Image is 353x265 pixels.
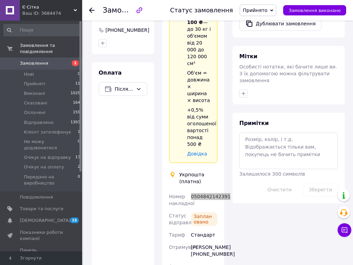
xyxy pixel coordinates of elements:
span: Клієнт зателефонує [24,129,71,135]
span: 2 [78,164,80,170]
span: Прийнято [243,8,267,13]
span: Особисті нотатки, які бачите лише ви. З їх допомогою можна фільтрувати замовлення [239,64,337,83]
span: Оплачені [24,110,46,116]
span: Замовлення виконано [289,8,341,13]
span: Відправлено [24,119,54,126]
span: 11 [75,81,80,87]
div: Статус замовлення [170,7,233,14]
span: Товари та послуги [20,206,63,212]
span: 1025 [71,90,80,97]
div: — до 30 кг і об'ємом від 20 000 до 120 000 см³ [187,19,212,67]
span: Не можу додзвонитися [24,139,78,151]
span: 15 [70,217,79,223]
span: Є·Сітка [22,4,74,10]
span: Очікує на відправку [24,154,71,161]
div: Укрпошта (платна) [178,171,219,185]
span: 0 [78,174,80,186]
span: Замовлення та повідомлення [20,42,82,55]
div: Стандарт [190,229,219,241]
div: 0504842142391 [190,190,219,210]
span: 1 [72,60,79,66]
span: Прийняті [24,81,45,87]
span: Замовлення [103,6,149,14]
button: Дублювати замовлення [239,16,322,31]
div: Повернутися назад [89,7,94,14]
span: Примітки [239,120,269,126]
div: +0,5% від суми оголошеної вартості понад 500 ₴ [187,106,212,148]
span: 159 [73,110,80,116]
span: 0 [78,139,80,151]
span: Номер накладної [169,194,195,206]
span: 1 [78,129,80,135]
span: Тариф [169,232,185,238]
span: 1303 [71,119,80,126]
span: Очікує на оплату [24,164,64,170]
span: Панель управління [20,247,63,260]
span: 100 ₴ [187,20,203,25]
span: 164 [73,100,80,106]
div: Об'єм = довжина × ширина × висота [187,70,212,104]
span: Мітки [239,53,257,60]
span: 0 [78,71,80,77]
span: Показники роботи компанії [20,229,63,242]
button: Замовлення виконано [283,5,346,15]
span: Статус відправлення [169,213,204,225]
span: Отримувач [169,244,197,250]
input: Пошук [3,24,81,36]
span: Виконані [24,90,45,97]
span: Оплата [99,70,122,76]
div: [PERSON_NAME] [PHONE_NUMBER] [190,241,219,260]
span: Післяплата [115,85,133,93]
span: Нові [24,71,34,77]
span: Передано на виробництво [24,174,78,186]
span: Повідомлення [20,194,53,200]
button: Чат з покупцем [338,223,351,237]
div: Ваш ID: 3684474 [22,10,82,16]
span: Залишилося 300 символів [239,171,305,177]
span: [DEMOGRAPHIC_DATA] [20,217,71,224]
div: [PHONE_NUMBER] [105,27,150,34]
div: Заплановано [191,212,217,226]
span: Скасовані [24,100,47,106]
span: Замовлення [20,60,48,66]
span: 13 [75,154,80,161]
a: Довідка [187,151,207,156]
